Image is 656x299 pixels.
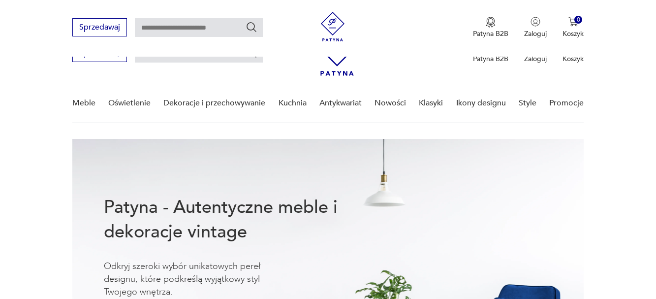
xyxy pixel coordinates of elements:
[473,29,508,38] p: Patyna B2B
[375,84,406,122] a: Nowości
[519,84,536,122] a: Style
[104,260,291,299] p: Odkryj szeroki wybór unikatowych pereł designu, które podkreślą wyjątkowy styl Twojego wnętrza.
[318,12,347,41] img: Patyna - sklep z meblami i dekoracjami vintage
[72,84,95,122] a: Meble
[562,54,584,64] p: Koszyk
[473,17,508,38] button: Patyna B2B
[549,84,584,122] a: Promocje
[319,84,362,122] a: Antykwariat
[524,29,547,38] p: Zaloguj
[72,25,127,32] a: Sprzedawaj
[473,17,508,38] a: Ikona medaluPatyna B2B
[473,54,508,64] p: Patyna B2B
[524,54,547,64] p: Zaloguj
[562,17,584,38] button: 0Koszyk
[163,84,265,122] a: Dekoracje i przechowywanie
[104,195,370,244] h1: Patyna - Autentyczne meble i dekoracje vintage
[524,17,547,38] button: Zaloguj
[72,18,127,36] button: Sprzedawaj
[279,84,307,122] a: Kuchnia
[562,29,584,38] p: Koszyk
[419,84,443,122] a: Klasyki
[568,17,578,27] img: Ikona koszyka
[246,21,257,33] button: Szukaj
[574,16,583,24] div: 0
[456,84,506,122] a: Ikony designu
[108,84,151,122] a: Oświetlenie
[531,17,540,27] img: Ikonka użytkownika
[72,50,127,57] a: Sprzedawaj
[486,17,496,28] img: Ikona medalu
